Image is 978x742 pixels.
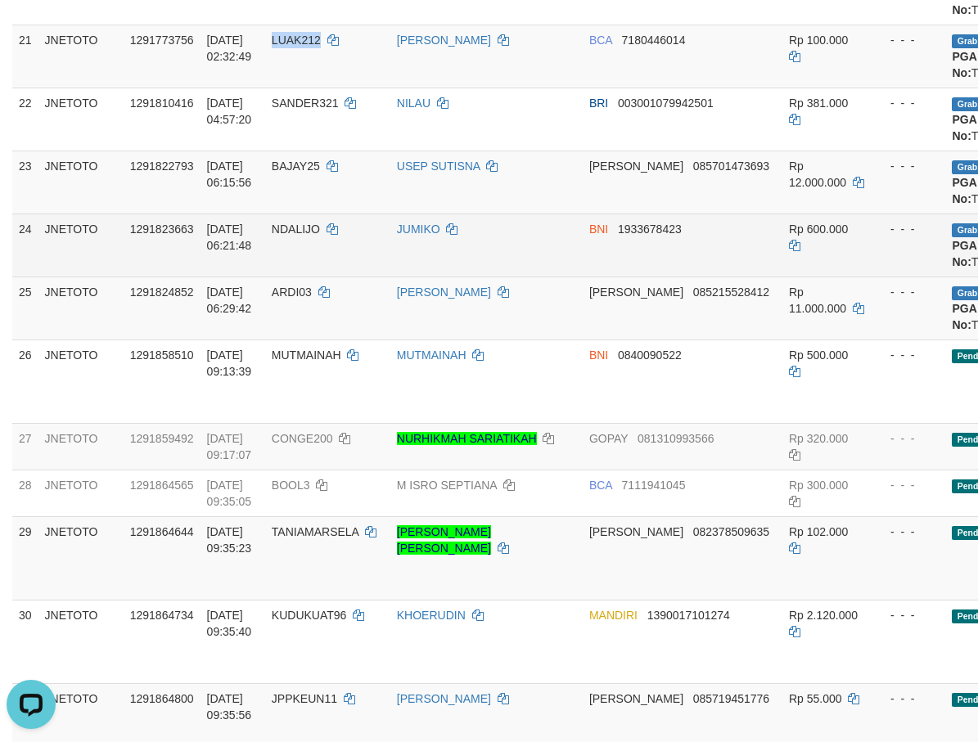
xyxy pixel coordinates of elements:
td: JNETOTO [38,600,124,683]
a: NURHIKMAH SARIATIKAH [397,432,537,445]
span: ARDI03 [272,286,312,299]
td: 28 [12,470,38,516]
a: USEP SUTISNA [397,160,480,173]
span: 1291859492 [130,432,194,445]
div: - - - [877,95,940,111]
span: Rp 55.000 [789,692,842,705]
a: KHOERUDIN [397,609,466,622]
a: [PERSON_NAME] [PERSON_NAME] [397,525,491,555]
span: [DATE] 09:35:56 [207,692,252,722]
div: - - - [877,690,940,707]
span: Copy 1390017101274 to clipboard [647,609,730,622]
a: [PERSON_NAME] [397,286,491,299]
div: - - - [877,32,940,48]
td: 23 [12,151,38,214]
span: 1291864800 [130,692,194,705]
span: BNI [589,349,608,362]
td: JNETOTO [38,423,124,470]
span: Rp 320.000 [789,432,848,445]
span: [DATE] 09:35:05 [207,479,252,508]
span: Copy 003001079942501 to clipboard [618,97,714,110]
span: 1291864565 [130,479,194,492]
span: 1291773756 [130,34,194,47]
span: Rp 2.120.000 [789,609,858,622]
td: JNETOTO [38,88,124,151]
span: 1291824852 [130,286,194,299]
span: [DATE] 09:35:23 [207,525,252,555]
span: [DATE] 09:35:40 [207,609,252,638]
span: LUAK212 [272,34,321,47]
span: Copy 7180446014 to clipboard [622,34,686,47]
span: [DATE] 06:21:48 [207,223,252,252]
span: BCA [589,479,612,492]
span: Rp 102.000 [789,525,848,538]
span: Rp 500.000 [789,349,848,362]
span: MANDIRI [589,609,638,622]
td: 30 [12,600,38,683]
div: - - - [877,347,940,363]
span: KUDUKUAT96 [272,609,347,622]
span: [PERSON_NAME] [589,525,683,538]
div: - - - [877,430,940,447]
span: Rp 100.000 [789,34,848,47]
span: TANIAMARSELA [272,525,358,538]
span: 1291864734 [130,609,194,622]
div: - - - [877,284,940,300]
a: NILAU [397,97,430,110]
span: Rp 300.000 [789,479,848,492]
span: BRI [589,97,608,110]
td: 21 [12,25,38,88]
span: Copy 1933678423 to clipboard [618,223,682,236]
span: Copy 7111941045 to clipboard [622,479,686,492]
span: 1291822793 [130,160,194,173]
td: 27 [12,423,38,470]
div: - - - [877,477,940,493]
span: 1291823663 [130,223,194,236]
span: JPPKEUN11 [272,692,337,705]
a: JUMIKO [397,223,440,236]
span: Copy 0840090522 to clipboard [618,349,682,362]
button: Open LiveChat chat widget [7,7,56,56]
td: JNETOTO [38,470,124,516]
span: [DATE] 02:32:49 [207,34,252,63]
span: BCA [589,34,612,47]
span: Copy 082378509635 to clipboard [693,525,769,538]
span: [PERSON_NAME] [589,160,683,173]
td: 22 [12,88,38,151]
div: - - - [877,607,940,623]
span: BOOL3 [272,479,310,492]
td: JNETOTO [38,25,124,88]
div: - - - [877,524,940,540]
span: MUTMAINAH [272,349,341,362]
a: [PERSON_NAME] [397,692,491,705]
span: [PERSON_NAME] [589,692,683,705]
a: [PERSON_NAME] [397,34,491,47]
a: M ISRO SEPTIANA [397,479,497,492]
div: - - - [877,158,940,174]
span: Copy 081310993566 to clipboard [638,432,714,445]
span: Rp 381.000 [789,97,848,110]
a: MUTMAINAH [397,349,466,362]
span: Rp 11.000.000 [789,286,846,315]
span: BAJAY25 [272,160,320,173]
span: Copy 085719451776 to clipboard [693,692,769,705]
td: JNETOTO [38,151,124,214]
td: 25 [12,277,38,340]
span: [DATE] 09:17:07 [207,432,252,461]
span: Copy 085215528412 to clipboard [693,286,769,299]
td: 29 [12,516,38,600]
span: Rp 600.000 [789,223,848,236]
span: SANDER321 [272,97,339,110]
td: 24 [12,214,38,277]
span: [PERSON_NAME] [589,286,683,299]
span: [DATE] 06:15:56 [207,160,252,189]
span: Copy 085701473693 to clipboard [693,160,769,173]
span: NDALIJO [272,223,320,236]
span: [DATE] 04:57:20 [207,97,252,126]
span: [DATE] 06:29:42 [207,286,252,315]
span: 1291810416 [130,97,194,110]
span: 1291858510 [130,349,194,362]
span: 1291864644 [130,525,194,538]
span: GOPAY [589,432,628,445]
span: Rp 12.000.000 [789,160,846,189]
